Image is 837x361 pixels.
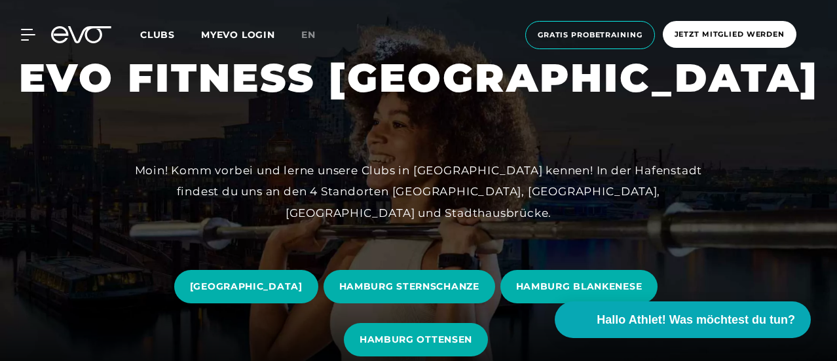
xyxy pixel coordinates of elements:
[19,52,819,104] h1: EVO FITNESS [GEOGRAPHIC_DATA]
[538,29,642,41] span: Gratis Probetraining
[360,333,472,347] span: HAMBURG OTTENSEN
[659,21,800,49] a: Jetzt Mitglied werden
[301,28,331,43] a: en
[675,29,785,40] span: Jetzt Mitglied werden
[174,260,324,313] a: [GEOGRAPHIC_DATA]
[201,29,275,41] a: MYEVO LOGIN
[339,280,479,294] span: HAMBURG STERNSCHANZE
[190,280,303,294] span: [GEOGRAPHIC_DATA]
[555,301,811,338] button: Hallo Athlet! Was möchtest du tun?
[301,29,316,41] span: en
[140,29,175,41] span: Clubs
[597,311,795,329] span: Hallo Athlet! Was möchtest du tun?
[140,28,201,41] a: Clubs
[324,260,500,313] a: HAMBURG STERNSCHANZE
[124,160,713,223] div: Moin! Komm vorbei und lerne unsere Clubs in [GEOGRAPHIC_DATA] kennen! In der Hafenstadt findest d...
[516,280,642,294] span: HAMBURG BLANKENESE
[500,260,663,313] a: HAMBURG BLANKENESE
[521,21,659,49] a: Gratis Probetraining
